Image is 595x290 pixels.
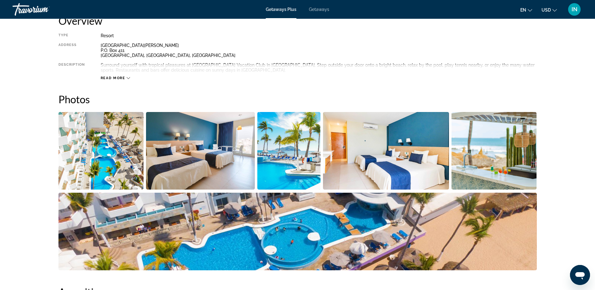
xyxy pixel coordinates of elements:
[566,3,582,16] button: User Menu
[520,8,526,13] span: en
[101,76,130,80] button: Read more
[58,112,144,190] button: Open full-screen image slider
[13,1,75,18] a: Travorium
[58,33,85,38] div: Type
[572,6,577,13] span: IN
[542,8,551,13] span: USD
[58,43,85,58] div: Address
[309,7,329,12] a: Getaways
[451,112,537,190] button: Open full-screen image slider
[101,63,537,73] div: Surround yourself with tropical pleasures at [GEOGRAPHIC_DATA] Vacation Club in [GEOGRAPHIC_DATA]...
[542,5,557,14] button: Change currency
[101,43,537,58] div: [GEOGRAPHIC_DATA][PERSON_NAME] P.O. Box 411 [GEOGRAPHIC_DATA], [GEOGRAPHIC_DATA], [GEOGRAPHIC_DATA]
[58,63,85,73] div: Description
[570,265,590,285] iframe: Button to launch messaging window
[58,192,537,271] button: Open full-screen image slider
[323,112,449,190] button: Open full-screen image slider
[146,112,255,190] button: Open full-screen image slider
[266,7,296,12] a: Getaways Plus
[257,112,321,190] button: Open full-screen image slider
[58,93,537,105] h2: Photos
[520,5,532,14] button: Change language
[101,76,125,80] span: Read more
[58,14,537,27] h2: Overview
[101,33,537,38] div: Resort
